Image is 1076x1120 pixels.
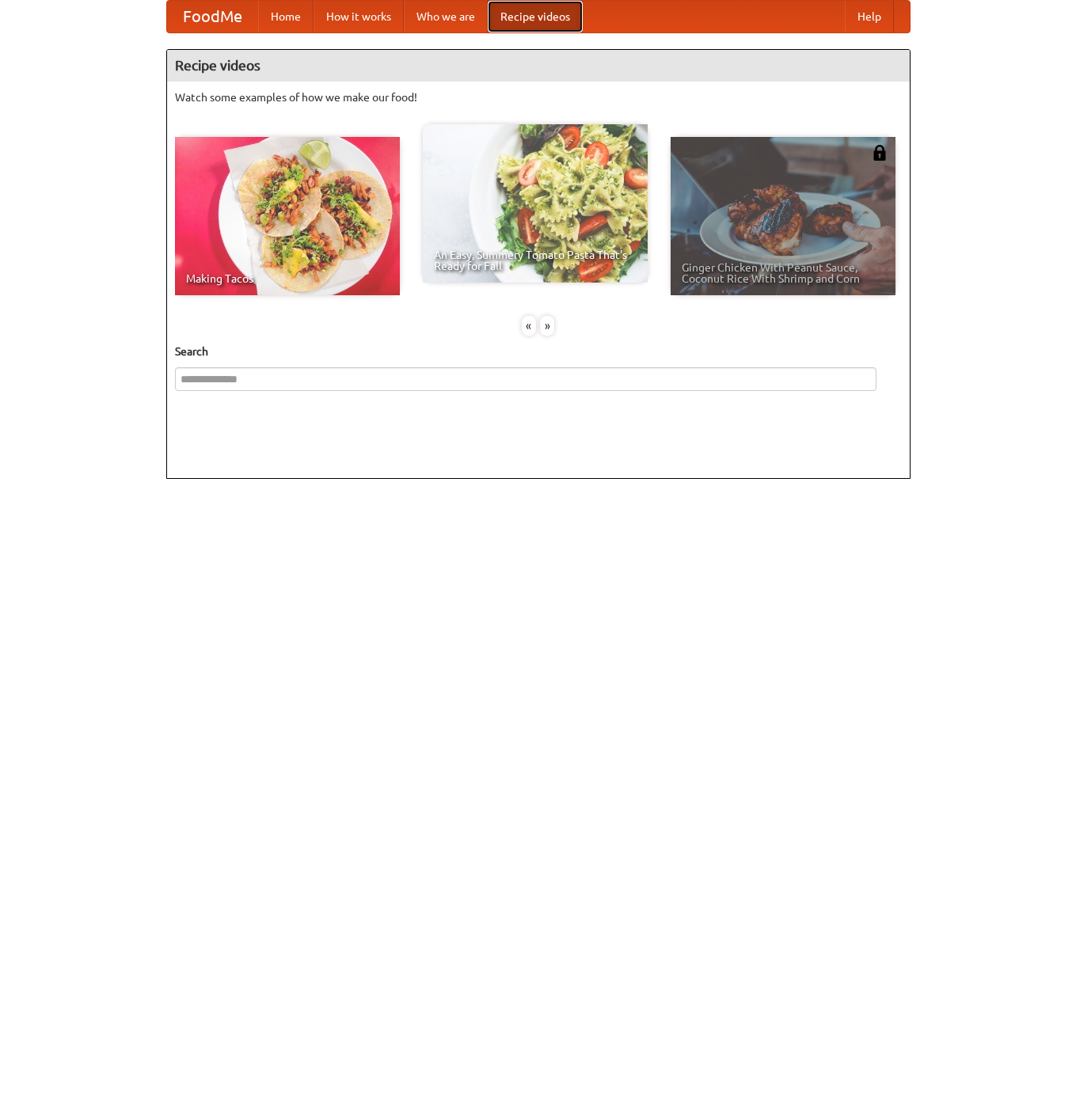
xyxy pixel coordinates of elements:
div: « [522,316,536,336]
p: Watch some examples of how we make our food! [175,89,902,105]
a: Who we are [404,1,488,32]
h5: Search [175,344,902,359]
span: Making Tacos [186,273,389,284]
a: Help [845,1,894,32]
a: An Easy, Summery Tomato Pasta That's Ready for Fall [423,124,648,283]
a: Making Tacos [175,137,400,295]
div: » [540,316,554,336]
a: Home [258,1,314,32]
span: An Easy, Summery Tomato Pasta That's Ready for Fall [434,249,637,271]
h4: Recipe videos [167,50,910,82]
a: Recipe videos [488,1,583,32]
img: 483408.png [872,145,888,161]
a: FoodMe [167,1,258,32]
a: How it works [314,1,404,32]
